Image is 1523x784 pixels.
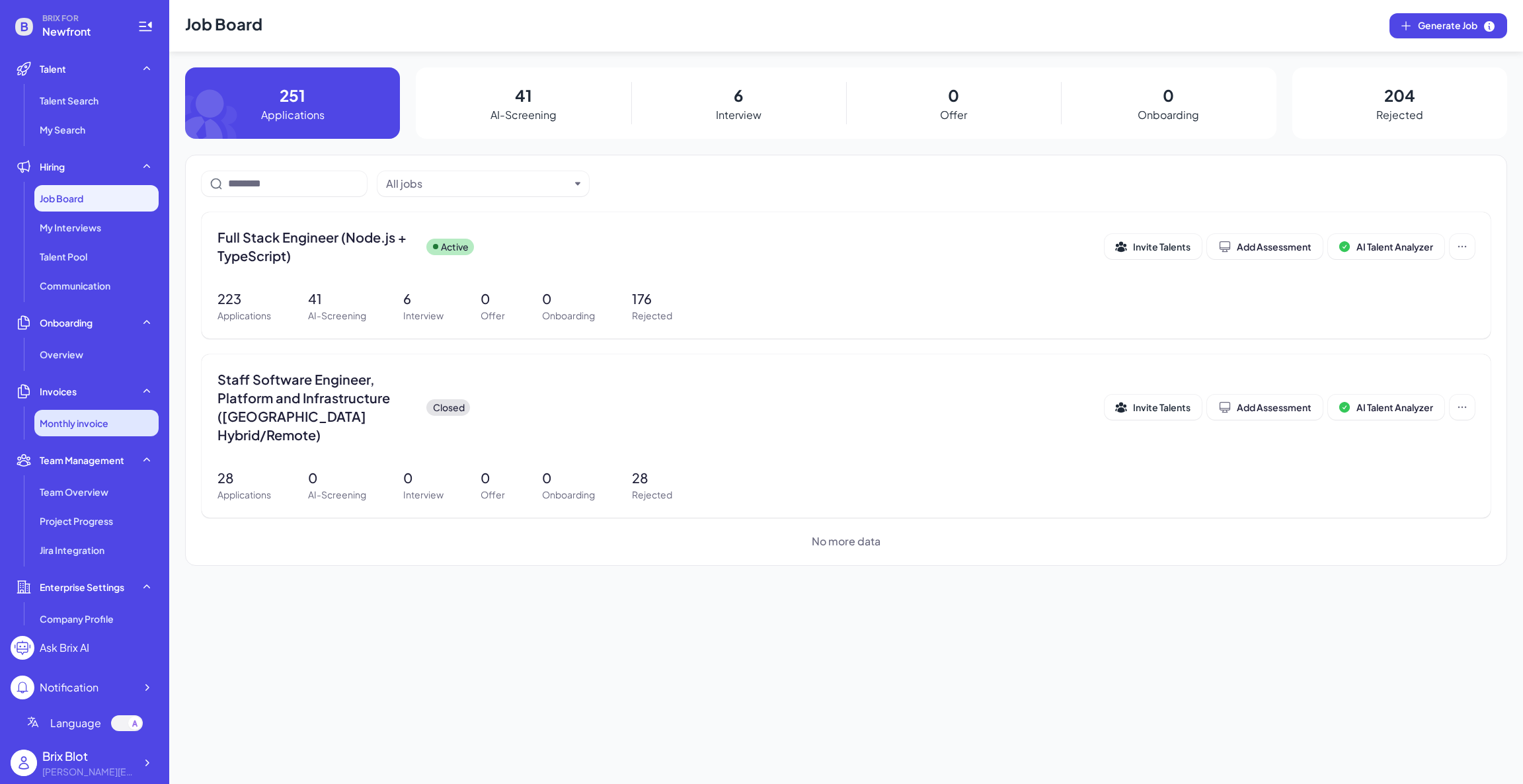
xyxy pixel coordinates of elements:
button: AI Talent Analyzer [1328,234,1444,259]
span: AI Talent Analyzer [1356,241,1433,253]
span: Staff Software Engineer, Platform and Infrastructure ([GEOGRAPHIC_DATA] Hybrid/Remote) [217,370,416,444]
p: Offer [481,488,505,502]
span: Job Board [40,192,83,205]
span: Talent Pool [40,250,87,263]
span: Talent [40,62,66,75]
p: 0 [542,468,595,488]
span: Newfront [42,24,122,40]
p: 41 [515,83,532,107]
img: user_logo.png [11,750,37,776]
span: Talent Search [40,94,98,107]
p: 251 [280,83,305,107]
p: 41 [308,289,366,309]
p: AI-Screening [490,107,557,123]
p: Rejected [632,309,672,323]
p: Closed [433,401,465,414]
p: 28 [632,468,672,488]
p: Active [441,240,469,254]
p: 0 [1163,83,1174,107]
span: My Interviews [40,221,101,234]
span: Communication [40,279,110,292]
p: 6 [403,289,444,309]
p: 0 [948,83,959,107]
div: All jobs [386,176,422,192]
span: AI Talent Analyzer [1356,401,1433,413]
p: 0 [308,468,366,488]
p: 176 [632,289,672,309]
button: Add Assessment [1207,395,1323,420]
span: Generate Job [1418,19,1496,33]
p: Rejected [632,488,672,502]
p: Interview [716,107,761,123]
p: 0 [481,289,505,309]
p: 0 [403,468,444,488]
p: Applications [217,488,271,502]
button: AI Talent Analyzer [1328,395,1444,420]
span: Project Progress [40,514,113,528]
button: Invite Talents [1105,234,1202,259]
div: Add Assessment [1218,240,1311,253]
span: My Search [40,123,85,136]
span: No more data [812,533,880,549]
span: Onboarding [40,316,93,329]
p: Onboarding [542,488,595,502]
div: Brix Blot [42,747,135,765]
span: Invoices [40,385,77,398]
button: Generate Job [1389,13,1507,38]
span: Language [50,715,101,731]
button: Invite Talents [1105,395,1202,420]
div: Ask Brix AI [40,640,89,656]
p: Applications [261,107,325,123]
span: Jira Integration [40,543,104,557]
span: Company Profile [40,612,114,625]
p: AI-Screening [308,309,366,323]
div: blake@joinbrix.com [42,765,135,779]
span: Hiring [40,160,65,173]
p: AI-Screening [308,488,366,502]
p: 204 [1384,83,1415,107]
span: BRIX FOR [42,13,122,24]
span: Full Stack Engineer (Node.js + TypeScript) [217,228,416,265]
p: 6 [734,83,743,107]
button: Add Assessment [1207,234,1323,259]
button: All jobs [386,176,570,192]
p: Onboarding [1138,107,1199,123]
p: Onboarding [542,309,595,323]
span: Team Management [40,453,124,467]
p: 0 [542,289,595,309]
p: Rejected [1376,107,1423,123]
p: Interview [403,488,444,502]
span: Invite Talents [1133,241,1191,253]
span: Overview [40,348,83,361]
span: Monthly invoice [40,416,108,430]
div: Add Assessment [1218,401,1311,414]
div: Notification [40,680,98,695]
p: Applications [217,309,271,323]
p: 28 [217,468,271,488]
p: Offer [940,107,967,123]
span: Invite Talents [1133,401,1191,413]
p: Offer [481,309,505,323]
p: 223 [217,289,271,309]
p: 0 [481,468,505,488]
span: Team Overview [40,485,108,498]
span: Enterprise Settings [40,580,124,594]
p: Interview [403,309,444,323]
